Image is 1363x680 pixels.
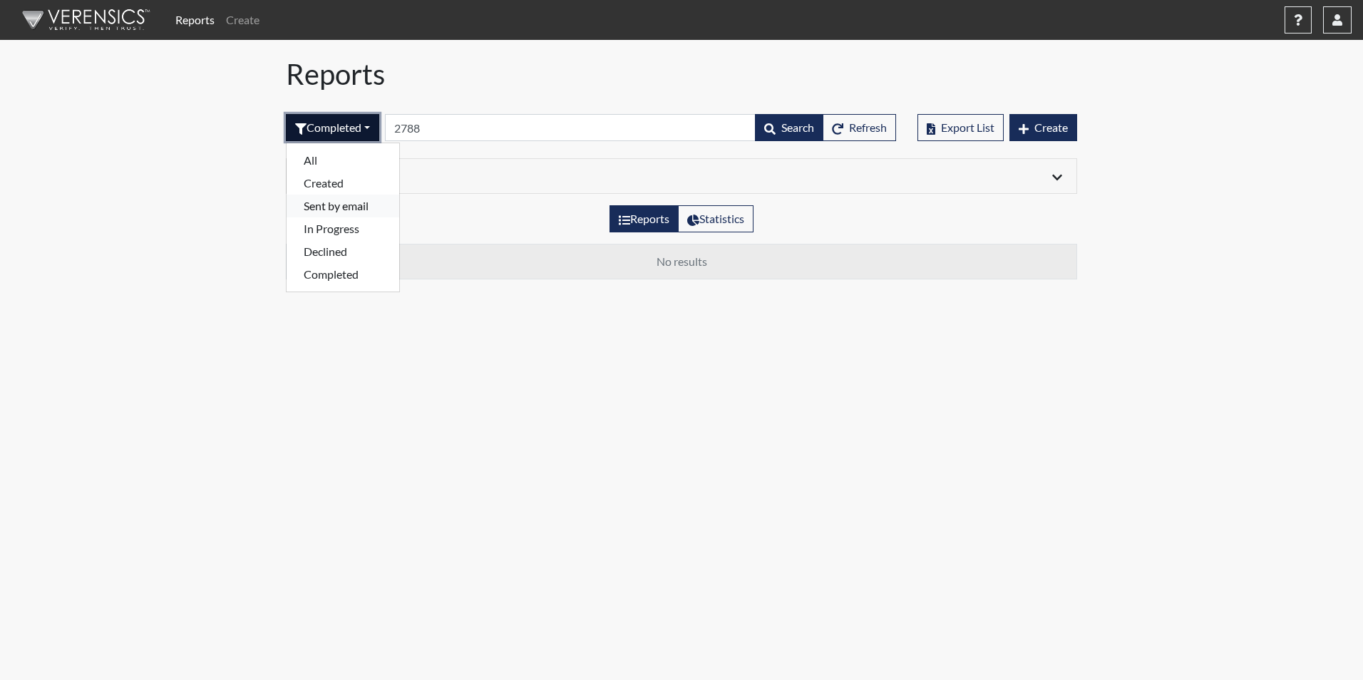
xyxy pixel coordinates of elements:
button: Completed [287,263,399,286]
button: Create [1009,114,1077,141]
button: Declined [287,240,399,263]
button: Export List [917,114,1004,141]
button: Completed [286,114,379,141]
button: Search [755,114,823,141]
input: Search by Registration ID, Interview Number, or Investigation Name. [385,114,756,141]
span: Export List [941,120,994,134]
div: Filter by interview status [286,114,379,141]
span: Search [781,120,814,134]
button: In Progress [287,217,399,240]
label: View the list of reports [610,205,679,232]
h1: Reports [286,57,1077,91]
button: All [287,149,399,172]
span: Refresh [849,120,887,134]
span: Create [1034,120,1068,134]
button: Refresh [823,114,896,141]
button: Created [287,172,399,195]
a: Create [220,6,265,34]
button: Sent by email [287,195,399,217]
a: Reports [170,6,220,34]
td: No results [287,244,1077,279]
label: View statistics about completed interviews [678,205,753,232]
h6: Filters [301,168,671,181]
div: Click to expand/collapse filters [290,168,1073,185]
